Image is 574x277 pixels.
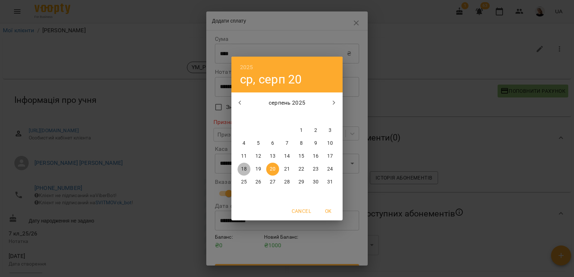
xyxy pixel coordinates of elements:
p: 8 [300,140,303,147]
p: 20 [270,166,276,173]
button: 14 [281,150,293,163]
button: 18 [237,163,250,176]
button: 22 [295,163,308,176]
p: 24 [327,166,333,173]
p: 25 [241,178,247,186]
p: 27 [270,178,276,186]
button: OK [317,205,340,218]
span: OK [320,207,337,215]
button: 9 [309,137,322,150]
button: 2 [309,124,322,137]
p: 29 [298,178,304,186]
p: 21 [284,166,290,173]
button: 17 [324,150,337,163]
p: 11 [241,153,247,160]
button: Cancel [289,205,314,218]
p: 13 [270,153,276,160]
button: 16 [309,150,322,163]
p: 1 [300,127,303,134]
p: 31 [327,178,333,186]
button: 19 [252,163,265,176]
button: 28 [281,176,293,188]
p: 2 [314,127,317,134]
span: ср [266,113,279,120]
p: 6 [271,140,274,147]
p: 19 [255,166,261,173]
button: 26 [252,176,265,188]
button: 25 [237,176,250,188]
p: 26 [255,178,261,186]
p: 4 [243,140,245,147]
button: 1 [295,124,308,137]
p: 18 [241,166,247,173]
button: 10 [324,137,337,150]
button: 15 [295,150,308,163]
span: чт [281,113,293,120]
p: 9 [314,140,317,147]
p: 16 [313,153,319,160]
span: нд [324,113,337,120]
button: 24 [324,163,337,176]
p: 14 [284,153,290,160]
span: вт [252,113,265,120]
p: 15 [298,153,304,160]
button: 12 [252,150,265,163]
button: 4 [237,137,250,150]
button: 21 [281,163,293,176]
span: Cancel [292,207,311,215]
button: 23 [309,163,322,176]
p: 7 [286,140,288,147]
span: пт [295,113,308,120]
button: 11 [237,150,250,163]
p: 17 [327,153,333,160]
p: 5 [257,140,260,147]
button: ср, серп 20 [240,72,302,87]
button: 30 [309,176,322,188]
button: 5 [252,137,265,150]
p: 22 [298,166,304,173]
button: 27 [266,176,279,188]
button: 2025 [240,62,253,72]
button: 8 [295,137,308,150]
button: 13 [266,150,279,163]
button: 31 [324,176,337,188]
button: 6 [266,137,279,150]
p: 3 [329,127,331,134]
button: 29 [295,176,308,188]
span: пн [237,113,250,120]
p: 12 [255,153,261,160]
p: 28 [284,178,290,186]
p: 30 [313,178,319,186]
p: серпень 2025 [249,99,326,107]
span: сб [309,113,322,120]
p: 23 [313,166,319,173]
button: 20 [266,163,279,176]
p: 10 [327,140,333,147]
button: 7 [281,137,293,150]
button: 3 [324,124,337,137]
